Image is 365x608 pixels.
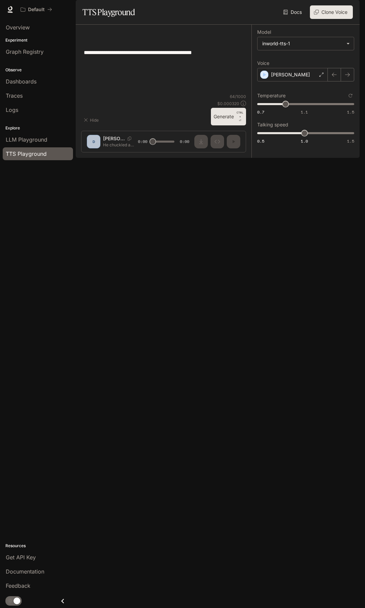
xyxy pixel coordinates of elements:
p: Talking speed [257,122,288,127]
span: 1.0 [301,138,308,144]
button: Reset to default [347,92,354,99]
span: 1.1 [301,109,308,115]
button: Hide [81,115,103,125]
p: Model [257,30,271,34]
a: Docs [282,5,305,19]
p: CTRL + [237,111,243,119]
p: Default [28,7,45,13]
span: 1.5 [347,138,354,144]
button: GenerateCTRL +⏎ [211,108,246,125]
span: 1.5 [347,109,354,115]
div: inworld-tts-1 [262,40,343,47]
p: Temperature [257,93,286,98]
p: [PERSON_NAME] [271,71,310,78]
span: 0.5 [257,138,264,144]
p: ⏎ [237,111,243,123]
p: Voice [257,61,269,66]
div: inworld-tts-1 [258,37,354,50]
button: All workspaces [18,3,55,16]
span: 0.7 [257,109,264,115]
button: Clone Voice [310,5,353,19]
h1: TTS Playground [82,5,135,19]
